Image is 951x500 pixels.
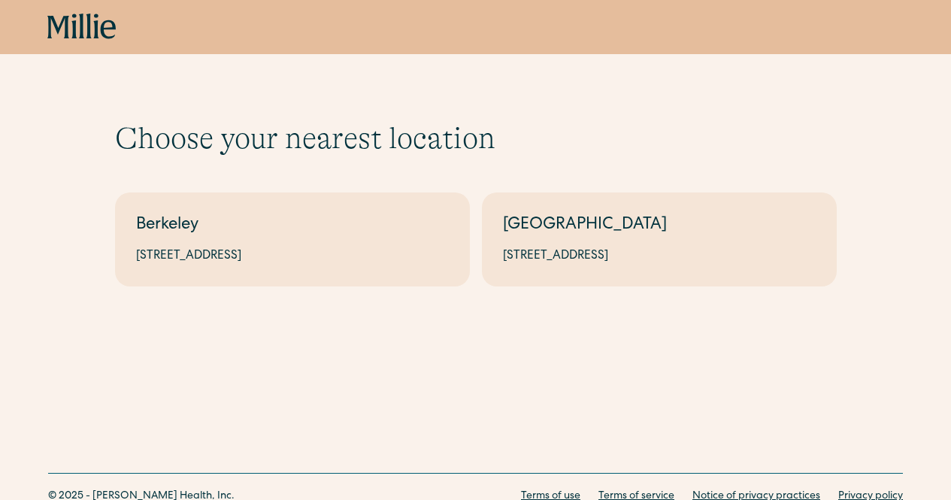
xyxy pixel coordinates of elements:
div: [STREET_ADDRESS] [503,247,816,265]
a: Berkeley[STREET_ADDRESS] [115,192,470,286]
div: Berkeley [136,214,449,238]
h1: Choose your nearest location [115,120,837,156]
a: home [47,14,117,41]
a: [GEOGRAPHIC_DATA][STREET_ADDRESS] [482,192,837,286]
div: [GEOGRAPHIC_DATA] [503,214,816,238]
div: [STREET_ADDRESS] [136,247,449,265]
